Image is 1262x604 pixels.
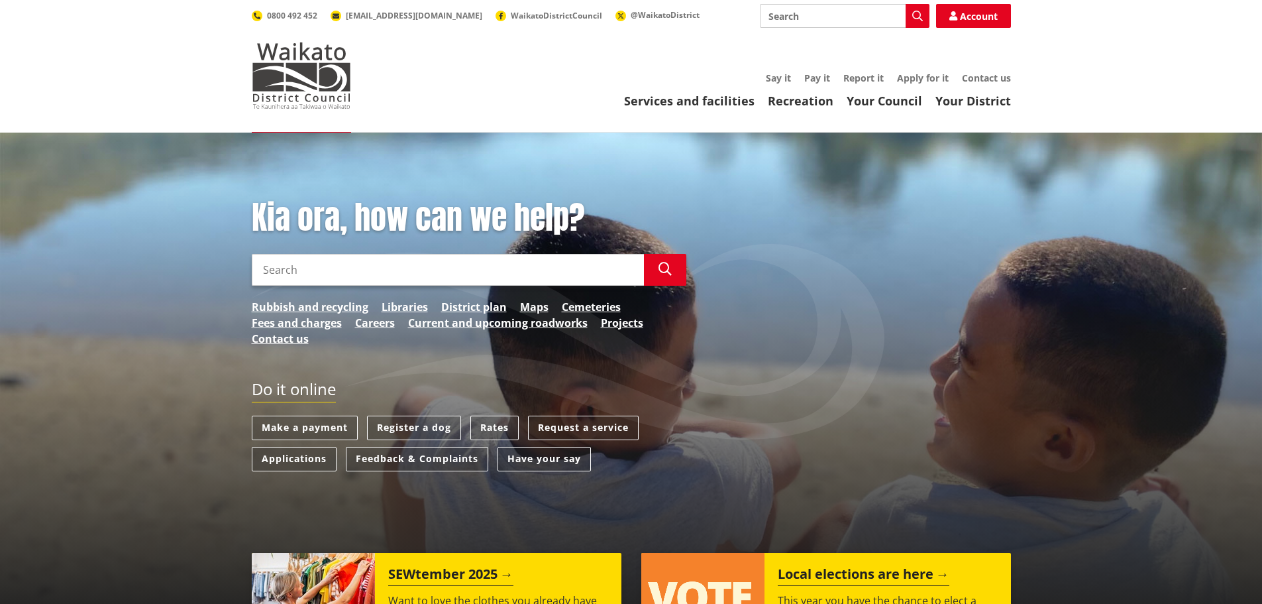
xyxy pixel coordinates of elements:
h2: SEWtember 2025 [388,566,513,586]
a: Contact us [252,331,309,347]
input: Search input [760,4,929,28]
a: Libraries [382,299,428,315]
a: Fees and charges [252,315,342,331]
a: Apply for it [897,72,949,84]
a: WaikatoDistrictCouncil [496,10,602,21]
a: Make a payment [252,416,358,440]
a: Rubbish and recycling [252,299,368,315]
a: Maps [520,299,549,315]
a: Request a service [528,416,639,440]
input: Search input [252,254,644,286]
h1: Kia ora, how can we help? [252,199,686,237]
a: 0800 492 452 [252,10,317,21]
a: Your District [935,93,1011,109]
a: Feedback & Complaints [346,447,488,471]
a: Applications [252,447,337,471]
a: Have your say [498,447,591,471]
a: Projects [601,315,643,331]
h2: Local elections are here [778,566,949,586]
a: Pay it [804,72,830,84]
a: District plan [441,299,507,315]
a: Cemeteries [562,299,621,315]
img: Waikato District Council - Te Kaunihera aa Takiwaa o Waikato [252,42,351,109]
a: Report it [843,72,884,84]
a: Current and upcoming roadworks [408,315,588,331]
span: 0800 492 452 [267,10,317,21]
a: Services and facilities [624,93,755,109]
a: Contact us [962,72,1011,84]
a: @WaikatoDistrict [615,9,700,21]
a: Recreation [768,93,833,109]
h2: Do it online [252,380,336,403]
span: [EMAIL_ADDRESS][DOMAIN_NAME] [346,10,482,21]
a: Careers [355,315,395,331]
a: Your Council [847,93,922,109]
a: Say it [766,72,791,84]
a: Rates [470,416,519,440]
a: Account [936,4,1011,28]
span: WaikatoDistrictCouncil [511,10,602,21]
a: Register a dog [367,416,461,440]
a: [EMAIL_ADDRESS][DOMAIN_NAME] [331,10,482,21]
span: @WaikatoDistrict [631,9,700,21]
